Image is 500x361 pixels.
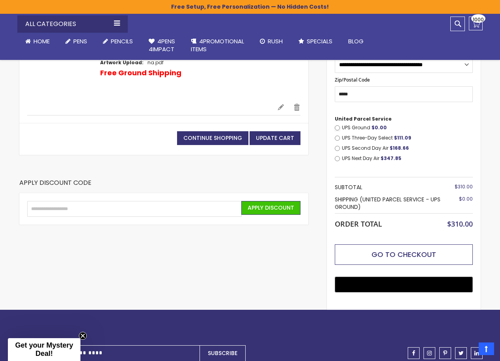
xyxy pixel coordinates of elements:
a: 4Pens4impact [141,33,183,58]
span: Apply Discount [248,204,294,212]
span: 4Pens 4impact [149,37,175,53]
span: Blog [348,37,364,45]
strong: Apply Discount Code [19,179,91,193]
span: 1000 [473,16,484,23]
dt: Artwork Upload [100,60,144,66]
th: Subtotal [335,181,447,194]
span: $347.85 [381,155,401,162]
a: Blog [340,33,371,50]
a: Home [17,33,58,50]
span: Pens [73,37,87,45]
span: instagram [427,350,432,356]
a: Pens [58,33,95,50]
button: Update Cart [250,131,300,145]
strong: Order Total [335,218,382,229]
span: Go to Checkout [371,249,436,259]
span: Get your Mystery Deal! [15,341,73,357]
span: Continue Shopping [183,134,242,142]
span: $0.00 [459,195,473,202]
span: Specials [307,37,332,45]
a: Pencils [95,33,141,50]
div: All Categories [17,15,128,33]
label: UPS Second Day Air [342,145,473,151]
span: (United Parcel Service - UPS Ground) [335,195,440,211]
span: United Parcel Service [335,115,392,122]
a: Continue Shopping [177,131,248,145]
span: $168.66 [390,145,409,151]
a: instagram [424,347,435,359]
span: $111.09 [394,134,411,141]
a: Specials [291,33,340,50]
a: na.pdf [147,59,164,66]
button: Buy with GPay [335,277,473,292]
div: Get your Mystery Deal!Close teaser [8,338,80,361]
a: facebook [408,347,420,359]
iframe: Google Customer Reviews [435,340,500,361]
a: Rush [252,33,291,50]
p: Free Ground Shipping [100,68,181,78]
a: 4PROMOTIONALITEMS [183,33,252,58]
span: Rush [268,37,283,45]
a: 1000 [469,17,483,30]
span: $0.00 [371,124,387,131]
button: Go to Checkout [335,244,473,265]
span: Update Cart [256,134,294,142]
label: UPS Ground [342,125,473,131]
label: UPS Three-Day Select [342,135,473,141]
span: Home [34,37,50,45]
span: Subscribe [208,349,237,357]
span: Zip/Postal Code [335,76,370,83]
button: Close teaser [79,332,87,340]
span: facebook [412,350,415,356]
span: Shipping [335,195,358,203]
span: Pencils [111,37,133,45]
span: 4PROMOTIONAL ITEMS [191,37,244,53]
span: $310.00 [447,219,473,229]
label: UPS Next Day Air [342,155,473,162]
span: $310.00 [455,183,473,190]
